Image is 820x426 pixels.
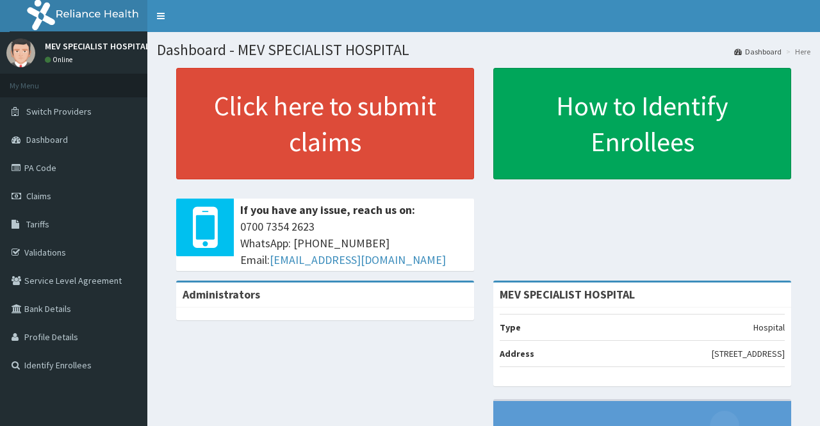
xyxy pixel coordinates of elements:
h1: Dashboard - MEV SPECIALIST HOSPITAL [157,42,810,58]
span: Claims [26,190,51,202]
a: Click here to submit claims [176,68,474,179]
img: User Image [6,38,35,67]
b: Administrators [183,287,260,302]
p: Hospital [753,321,785,334]
a: Online [45,55,76,64]
span: Dashboard [26,134,68,145]
a: Dashboard [734,46,782,57]
span: 0700 7354 2623 WhatsApp: [PHONE_NUMBER] Email: [240,218,468,268]
p: [STREET_ADDRESS] [712,347,785,360]
span: Switch Providers [26,106,92,117]
strong: MEV SPECIALIST HOSPITAL [500,287,635,302]
b: If you have any issue, reach us on: [240,202,415,217]
a: How to Identify Enrollees [493,68,791,179]
a: [EMAIL_ADDRESS][DOMAIN_NAME] [270,252,446,267]
b: Address [500,348,534,359]
span: Tariffs [26,218,49,230]
p: MEV SPECIALIST HOSPITAL [45,42,150,51]
b: Type [500,322,521,333]
li: Here [783,46,810,57]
